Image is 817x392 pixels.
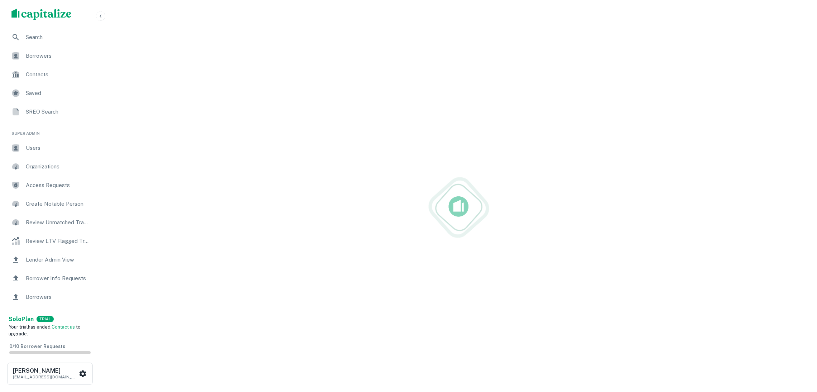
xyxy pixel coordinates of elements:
[26,255,90,264] span: Lender Admin View
[6,139,94,157] a: Users
[6,66,94,83] a: Contacts
[6,158,94,175] a: Organizations
[6,29,94,46] a: Search
[26,52,90,60] span: Borrowers
[26,218,90,227] span: Review Unmatched Transactions
[13,374,77,380] p: [EMAIL_ADDRESS][DOMAIN_NAME]
[26,162,90,171] span: Organizations
[11,9,72,20] img: capitalize-logo.png
[6,251,94,268] a: Lender Admin View
[6,177,94,194] a: Access Requests
[9,315,34,324] a: SoloPlan
[26,200,90,208] span: Create Notable Person
[7,363,93,385] button: [PERSON_NAME][EMAIL_ADDRESS][DOMAIN_NAME]
[26,237,90,245] span: Review LTV Flagged Transactions
[6,47,94,64] a: Borrowers
[6,195,94,212] a: Create Notable Person
[6,288,94,306] a: Borrowers
[26,181,90,190] span: Access Requests
[6,103,94,120] a: SREO Search
[6,307,94,324] a: Email Testing
[37,316,54,322] div: TRIAL
[6,85,94,102] a: Saved
[6,214,94,231] a: Review Unmatched Transactions
[52,324,75,330] a: Contact us
[9,344,65,349] span: 0 / 10 Borrower Requests
[9,316,34,322] strong: Solo Plan
[6,233,94,250] a: Review LTV Flagged Transactions
[26,89,90,97] span: Saved
[9,324,81,337] span: Your trial has ended. to upgrade.
[26,70,90,79] span: Contacts
[26,293,90,301] span: Borrowers
[26,107,90,116] span: SREO Search
[26,274,90,283] span: Borrower Info Requests
[6,122,94,139] li: Super Admin
[26,144,90,152] span: Users
[781,335,817,369] iframe: Chat Widget
[13,368,77,374] h6: [PERSON_NAME]
[6,270,94,287] a: Borrower Info Requests
[26,33,90,42] span: Search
